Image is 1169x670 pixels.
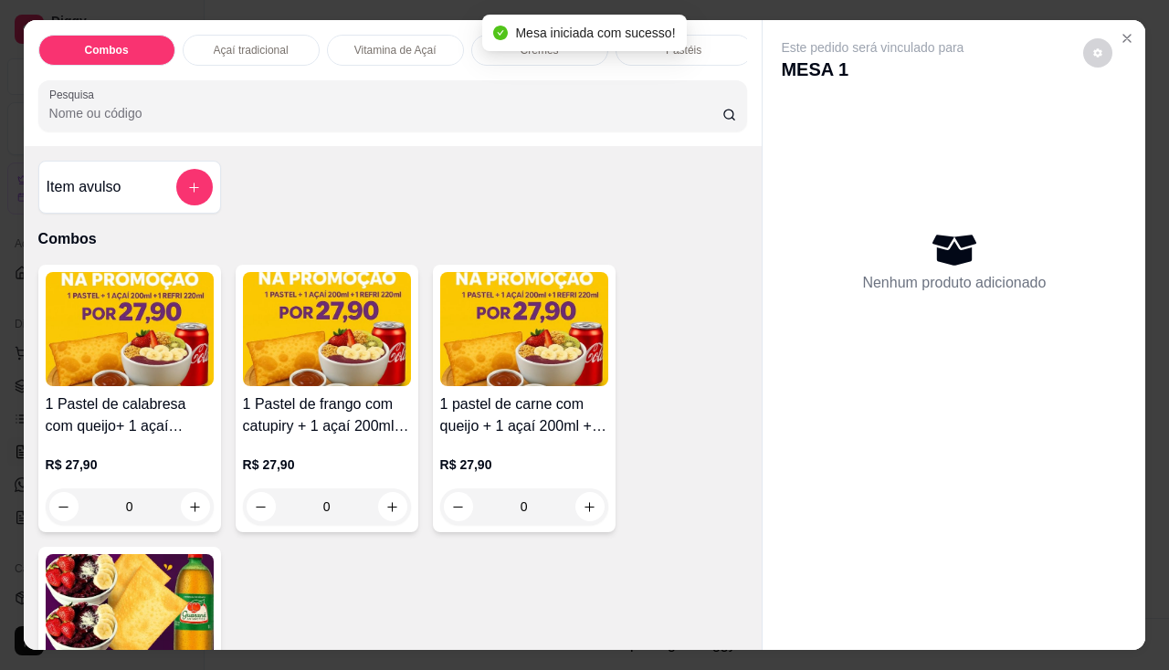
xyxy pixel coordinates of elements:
h4: Item avulso [47,176,121,198]
label: Pesquisa [49,87,100,102]
span: Mesa iniciada com sucesso! [515,26,675,40]
h4: 1 pastel de carne com queijo + 1 açaí 200ml + 1 refri lata 220ml [440,393,608,437]
button: add-separate-item [176,169,213,205]
p: Este pedido será vinculado para [781,38,964,57]
button: Close [1112,24,1142,53]
p: Vitamina de Açaí [354,43,437,58]
p: Pastéis [666,43,701,58]
h4: 1 Pastel de calabresa com queijo+ 1 açaí 200ml+ 1 refri lata 220ml [46,393,214,437]
p: R$ 27,90 [440,455,608,474]
span: check-circle [493,26,508,40]
h4: 1 Pastel de frango com catupiry + 1 açaí 200ml + 1 refri lata 220ml [243,393,411,437]
p: Nenhum produto adicionado [862,272,1046,294]
img: product-image [440,272,608,386]
p: Açaí tradicional [214,43,289,58]
p: Combos [38,228,748,250]
button: decrease-product-quantity [1083,38,1112,68]
img: product-image [46,554,214,668]
input: Pesquisa [49,104,722,122]
p: MESA 1 [781,57,964,82]
p: R$ 27,90 [243,455,411,474]
img: product-image [243,272,411,386]
p: Combos [85,43,129,58]
p: R$ 27,90 [46,455,214,474]
img: product-image [46,272,214,386]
